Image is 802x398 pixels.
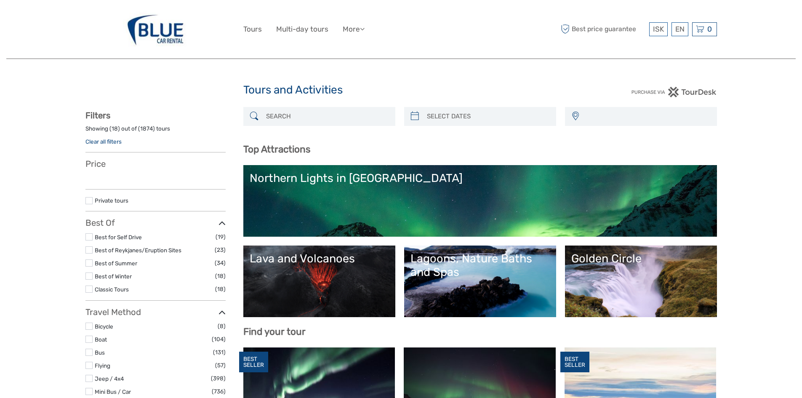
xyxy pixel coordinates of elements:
div: EN [671,22,688,36]
a: Bicycle [95,323,113,330]
a: Lagoons, Nature Baths and Spas [410,252,550,311]
h3: Price [85,159,226,169]
span: (104) [212,334,226,344]
span: 0 [706,25,713,33]
b: Find your tour [243,326,306,337]
div: BEST SELLER [560,352,589,373]
img: 327-f1504865-485a-4622-b32e-96dd980bccfc_logo_big.jpg [123,6,188,52]
div: Lagoons, Nature Baths and Spas [410,252,550,279]
span: (57) [215,361,226,370]
a: Multi-day tours [276,23,328,35]
a: Boat [95,336,107,343]
span: (18) [215,284,226,294]
a: Clear all filters [85,138,122,145]
a: Jeep / 4x4 [95,375,124,382]
input: SELECT DATES [424,109,552,124]
div: Showing ( ) out of ( ) tours [85,125,226,138]
b: Top Attractions [243,144,310,155]
span: Best price guarantee [559,22,647,36]
span: ISK [653,25,664,33]
span: (23) [215,245,226,255]
span: (19) [216,232,226,242]
a: Best for Self Drive [95,234,142,240]
div: Lava and Volcanoes [250,252,389,265]
strong: Filters [85,110,110,120]
label: 18 [112,125,118,133]
a: Lava and Volcanoes [250,252,389,311]
a: Golden Circle [571,252,711,311]
div: BEST SELLER [239,352,268,373]
input: SEARCH [263,109,391,124]
h1: Tours and Activities [243,83,559,97]
span: (18) [215,271,226,281]
a: Classic Tours [95,286,129,293]
div: Northern Lights in [GEOGRAPHIC_DATA] [250,171,711,185]
a: Flying [95,362,110,369]
span: (736) [212,387,226,396]
a: Bus [95,349,105,356]
span: (398) [211,374,226,383]
a: Northern Lights in [GEOGRAPHIC_DATA] [250,171,711,230]
span: (131) [213,347,226,357]
label: 1874 [140,125,153,133]
a: Private tours [95,197,128,204]
div: Golden Circle [571,252,711,265]
a: Best of Reykjanes/Eruption Sites [95,247,181,254]
a: Best of Summer [95,260,137,267]
a: Tours [243,23,262,35]
span: (8) [218,321,226,331]
h3: Travel Method [85,307,226,317]
h3: Best Of [85,218,226,228]
a: Mini Bus / Car [95,388,131,395]
span: (34) [215,258,226,268]
a: More [343,23,365,35]
img: PurchaseViaTourDesk.png [631,87,717,97]
a: Best of Winter [95,273,132,280]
